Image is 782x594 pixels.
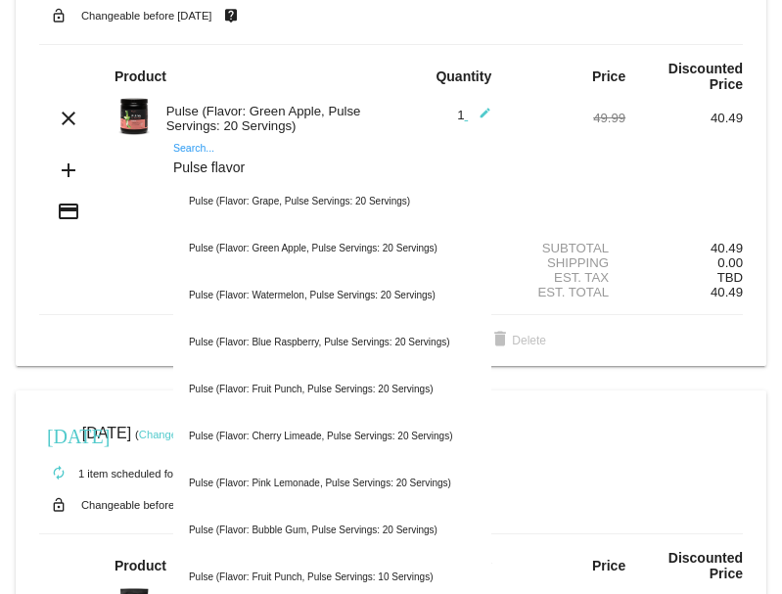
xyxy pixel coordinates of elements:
div: 40.49 [625,111,743,125]
strong: Price [592,69,625,84]
div: Pulse (Flavor: Blue Raspberry, Pulse Servings: 20 Servings) [173,319,491,366]
mat-icon: lock_open [47,3,70,28]
strong: Quantity [436,69,491,84]
mat-icon: clear [57,107,80,130]
strong: Product [115,69,166,84]
small: ( ) [135,429,181,440]
strong: Price [592,558,625,573]
div: Pulse (Flavor: Bubble Gum, Pulse Servings: 20 Servings) [173,507,491,554]
span: 0.00 [717,255,743,270]
div: 49.99 [508,111,625,125]
strong: Discounted Price [668,550,743,581]
strong: Discounted Price [668,61,743,92]
div: Pulse (Flavor: Watermelon, Pulse Servings: 20 Servings) [173,272,491,319]
div: Pulse (Flavor: Green Apple, Pulse Servings: 20 Servings) [173,225,491,272]
span: TBD [717,270,743,285]
small: Changeable before [DATE] [81,10,212,22]
div: Pulse (Flavor: Grape, Pulse Servings: 20 Servings) [173,178,491,225]
mat-icon: delete [488,329,512,352]
span: 40.49 [711,285,743,299]
small: 1 item scheduled for Every 30 days [39,468,250,480]
div: Pulse (Flavor: Green Apple, Pulse Servings: 20 Servings) [157,104,391,133]
mat-icon: autorenew [47,462,70,485]
mat-icon: live_help [219,3,243,28]
span: 1 [457,108,491,122]
div: 40.49 [625,241,743,255]
mat-icon: credit_card [57,200,80,223]
input: Search... [173,160,491,176]
div: Est. Tax [508,270,625,285]
mat-icon: [DATE] [47,423,70,446]
img: Image-1-Carousel-Pulse-20S-Green-Apple-Transp.png [115,97,154,136]
span: Delete [488,334,546,347]
mat-icon: add [57,159,80,182]
strong: Product [115,558,166,573]
div: Pulse (Flavor: Fruit Punch, Pulse Servings: 20 Servings) [173,366,491,413]
div: Pulse (Flavor: Pink Lemonade, Pulse Servings: 20 Servings) [173,460,491,507]
div: Pulse (Flavor: Cherry Limeade, Pulse Servings: 20 Servings) [173,413,491,460]
div: Est. Total [508,285,625,299]
small: Changeable before [DATE] [81,499,212,511]
mat-icon: edit [468,107,491,130]
a: Change [139,429,177,440]
div: Shipping [508,255,625,270]
button: Delete [473,323,562,358]
div: Subtotal [508,241,625,255]
mat-icon: lock_open [47,492,70,518]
